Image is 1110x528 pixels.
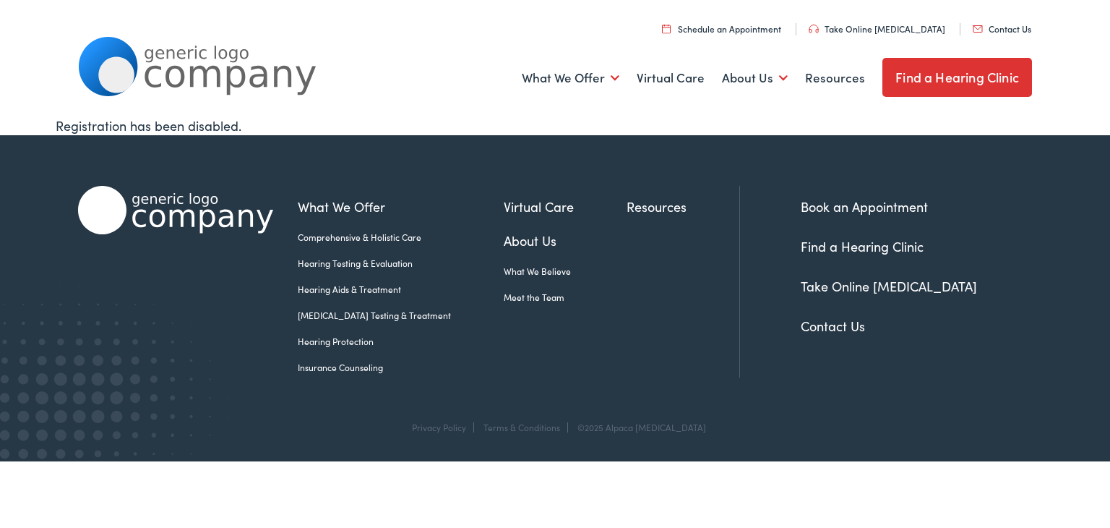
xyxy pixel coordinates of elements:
[504,197,627,216] a: Virtual Care
[298,309,504,322] a: [MEDICAL_DATA] Testing & Treatment
[801,197,928,216] a: Book an Appointment
[809,25,819,33] img: utility icon
[504,265,627,278] a: What We Believe
[801,317,865,335] a: Contact Us
[504,291,627,304] a: Meet the Team
[298,283,504,296] a: Hearing Aids & Treatment
[973,22,1031,35] a: Contact Us
[662,22,781,35] a: Schedule an Appointment
[78,186,273,234] img: Alpaca Audiology
[722,51,788,105] a: About Us
[298,257,504,270] a: Hearing Testing & Evaluation
[298,361,504,374] a: Insurance Counseling
[805,51,865,105] a: Resources
[973,25,983,33] img: utility icon
[483,421,560,433] a: Terms & Conditions
[809,22,945,35] a: Take Online [MEDICAL_DATA]
[882,58,1032,97] a: Find a Hearing Clinic
[412,421,466,433] a: Privacy Policy
[637,51,705,105] a: Virtual Care
[662,24,671,33] img: utility icon
[522,51,619,105] a: What We Offer
[504,231,627,250] a: About Us
[298,197,504,216] a: What We Offer
[801,277,977,295] a: Take Online [MEDICAL_DATA]
[570,422,706,433] div: ©2025 Alpaca [MEDICAL_DATA]
[801,237,924,255] a: Find a Hearing Clinic
[298,335,504,348] a: Hearing Protection
[627,197,739,216] a: Resources
[298,231,504,244] a: Comprehensive & Holistic Care
[56,116,1054,135] div: Registration has been disabled.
